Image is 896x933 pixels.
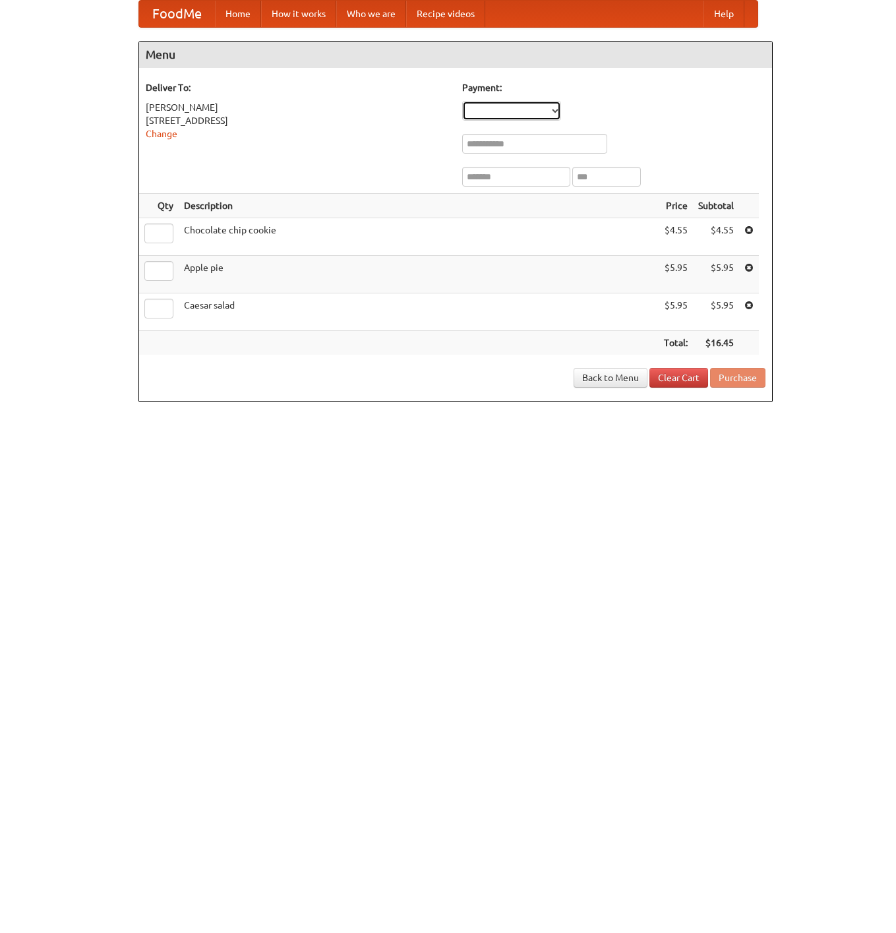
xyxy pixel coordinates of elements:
th: $16.45 [693,331,739,355]
h5: Deliver To: [146,81,449,94]
td: $4.55 [659,218,693,256]
td: Chocolate chip cookie [179,218,659,256]
a: Change [146,129,177,139]
h4: Menu [139,42,772,68]
a: FoodMe [139,1,215,27]
td: $5.95 [659,256,693,293]
a: Back to Menu [574,368,647,388]
a: Recipe videos [406,1,485,27]
td: $5.95 [659,293,693,331]
a: Clear Cart [649,368,708,388]
a: How it works [261,1,336,27]
a: Home [215,1,261,27]
a: Who we are [336,1,406,27]
button: Purchase [710,368,765,388]
td: $5.95 [693,256,739,293]
th: Subtotal [693,194,739,218]
h5: Payment: [462,81,765,94]
td: Apple pie [179,256,659,293]
th: Description [179,194,659,218]
td: $5.95 [693,293,739,331]
td: Caesar salad [179,293,659,331]
a: Help [703,1,744,27]
td: $4.55 [693,218,739,256]
th: Qty [139,194,179,218]
th: Total: [659,331,693,355]
div: [STREET_ADDRESS] [146,114,449,127]
th: Price [659,194,693,218]
div: [PERSON_NAME] [146,101,449,114]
